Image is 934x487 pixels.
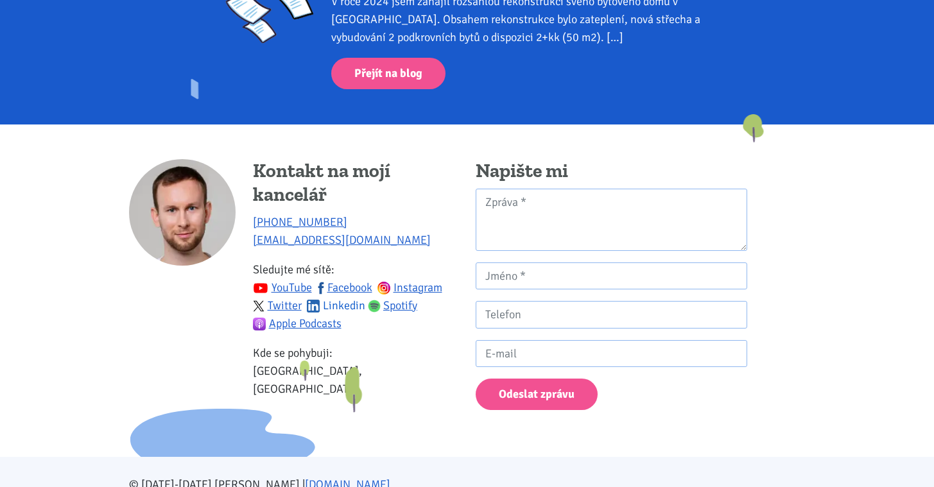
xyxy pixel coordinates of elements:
button: Odeslat zprávu [476,379,598,410]
img: spotify.png [368,300,381,312]
img: ig.svg [377,282,390,295]
a: Instagram [377,280,442,295]
a: Twitter [253,298,302,312]
p: Sledujte mé sítě: [253,261,458,332]
a: [PHONE_NUMBER] [253,215,347,229]
img: Tomáš Kučera [129,159,236,266]
a: Facebook [315,280,372,295]
p: Kde se pohybuji: [GEOGRAPHIC_DATA], [GEOGRAPHIC_DATA] [253,344,458,398]
form: Kontaktní formulář [476,189,747,410]
a: Apple Podcasts [253,316,342,330]
input: Telefon [476,301,747,329]
a: Spotify [368,298,418,312]
img: youtube.svg [253,280,268,296]
h4: Napište mi [476,159,747,184]
a: Linkedin [307,298,365,312]
input: E-mail [476,340,747,368]
img: twitter.svg [253,300,264,312]
img: fb.svg [315,282,327,295]
h4: Kontakt na mojí kancelář [253,159,458,207]
a: Přejít na blog [331,58,445,89]
input: Jméno * [476,262,747,290]
img: linkedin.svg [307,300,320,312]
a: [EMAIL_ADDRESS][DOMAIN_NAME] [253,233,431,247]
img: apple-podcasts.png [253,318,266,330]
a: YouTube [253,280,312,295]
